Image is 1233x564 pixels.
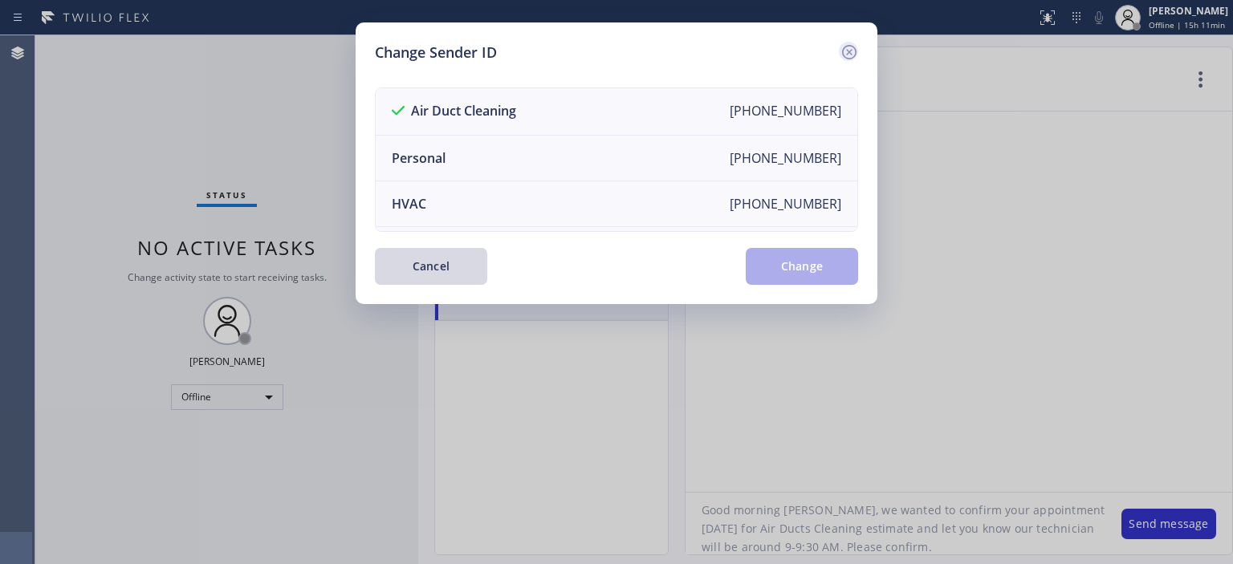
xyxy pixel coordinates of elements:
[375,248,487,285] button: Cancel
[746,248,858,285] button: Change
[730,149,841,167] div: [PHONE_NUMBER]
[392,102,516,121] div: Air Duct Cleaning
[375,42,497,63] h5: Change Sender ID
[730,195,841,213] div: [PHONE_NUMBER]
[392,195,426,213] div: HVAC
[392,149,446,167] div: Personal
[730,102,841,121] div: [PHONE_NUMBER]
